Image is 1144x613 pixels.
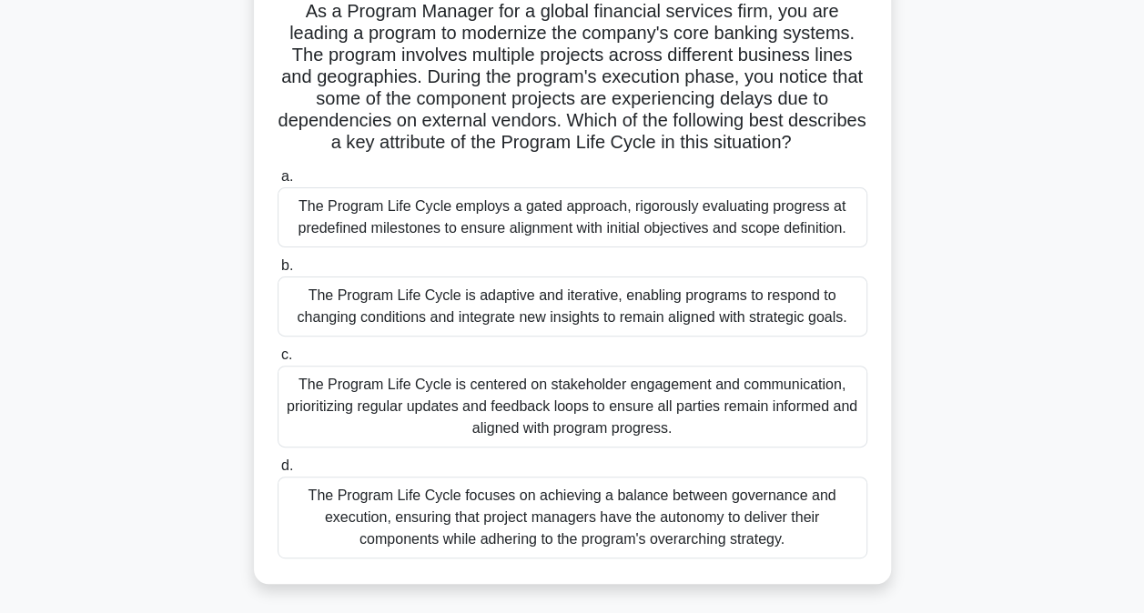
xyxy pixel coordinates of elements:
div: The Program Life Cycle is centered on stakeholder engagement and communication, prioritizing regu... [278,366,867,447]
span: a. [281,168,293,184]
span: c. [281,347,292,362]
div: The Program Life Cycle is adaptive and iterative, enabling programs to respond to changing condit... [278,276,867,337]
span: b. [281,257,293,273]
div: The Program Life Cycle focuses on achieving a balance between governance and execution, ensuring ... [278,477,867,558]
div: The Program Life Cycle employs a gated approach, rigorously evaluating progress at predefined mil... [278,187,867,247]
span: d. [281,457,293,473]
